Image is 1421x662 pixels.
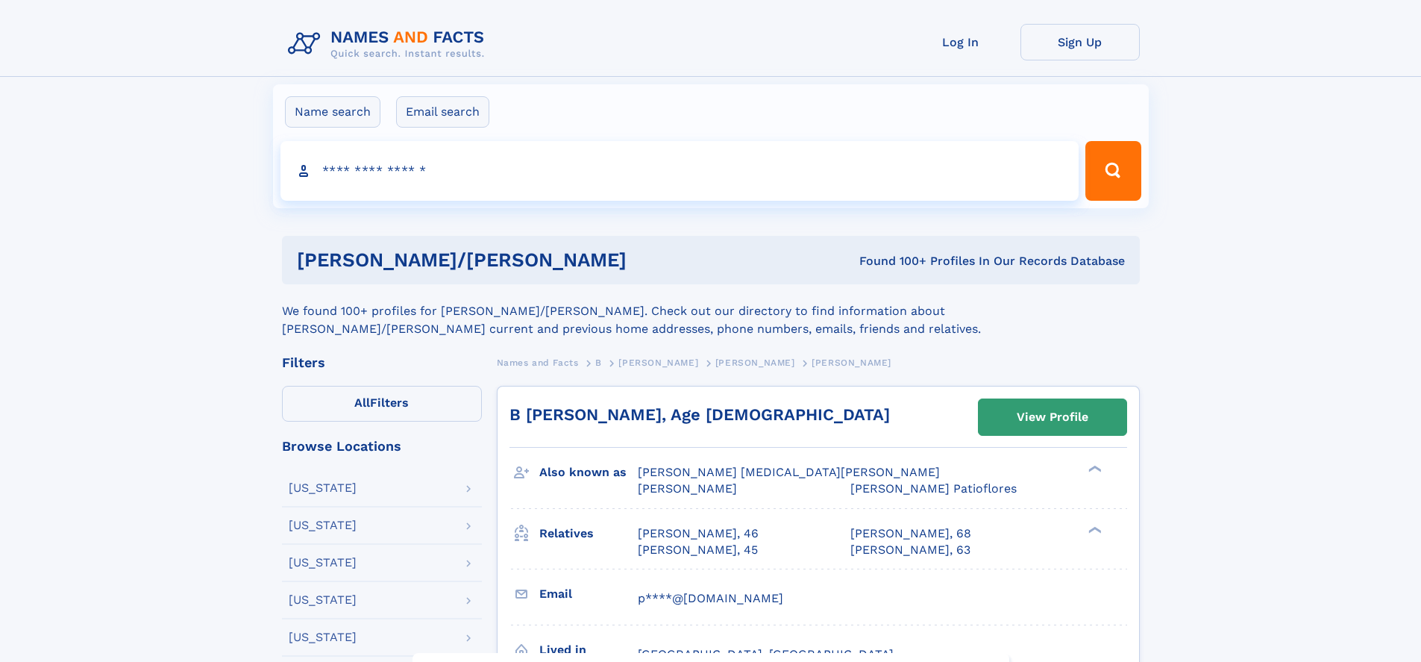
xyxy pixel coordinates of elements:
span: B [595,357,602,368]
div: [US_STATE] [289,594,357,606]
button: Search Button [1085,141,1141,201]
input: search input [280,141,1079,201]
div: [US_STATE] [289,631,357,643]
span: [PERSON_NAME] [618,357,698,368]
span: All [354,396,370,410]
a: B [595,353,602,372]
div: View Profile [1017,400,1088,434]
a: [PERSON_NAME] [715,353,795,372]
div: [US_STATE] [289,519,357,531]
div: Found 100+ Profiles In Our Records Database [743,253,1125,269]
span: [PERSON_NAME] [715,357,795,368]
a: [PERSON_NAME], 63 [850,542,970,558]
h3: Email [539,581,638,607]
a: [PERSON_NAME], 45 [638,542,758,558]
div: ❯ [1085,464,1102,474]
div: [US_STATE] [289,557,357,569]
h3: Relatives [539,521,638,546]
div: ❯ [1085,525,1102,534]
a: [PERSON_NAME] [618,353,698,372]
a: B [PERSON_NAME], Age [DEMOGRAPHIC_DATA] [509,405,890,424]
h3: Also known as [539,460,638,485]
a: [PERSON_NAME], 68 [850,525,971,542]
span: [PERSON_NAME] [638,481,737,496]
a: View Profile [979,399,1126,435]
label: Email search [396,96,489,128]
a: Names and Facts [497,353,579,372]
span: [PERSON_NAME] [MEDICAL_DATA][PERSON_NAME] [638,465,940,479]
div: [US_STATE] [289,482,357,494]
span: [PERSON_NAME] Patioflores [850,481,1017,496]
label: Name search [285,96,380,128]
div: We found 100+ profiles for [PERSON_NAME]/[PERSON_NAME]. Check out our directory to find informati... [282,284,1140,338]
a: Log In [901,24,1020,60]
div: Browse Locations [282,440,482,453]
div: Filters [282,356,482,369]
label: Filters [282,386,482,422]
img: Logo Names and Facts [282,24,497,64]
span: [PERSON_NAME] [812,357,891,368]
a: [PERSON_NAME], 46 [638,525,759,542]
a: Sign Up [1020,24,1140,60]
h1: [PERSON_NAME]/[PERSON_NAME] [297,251,743,269]
span: [GEOGRAPHIC_DATA], [GEOGRAPHIC_DATA] [638,647,894,661]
